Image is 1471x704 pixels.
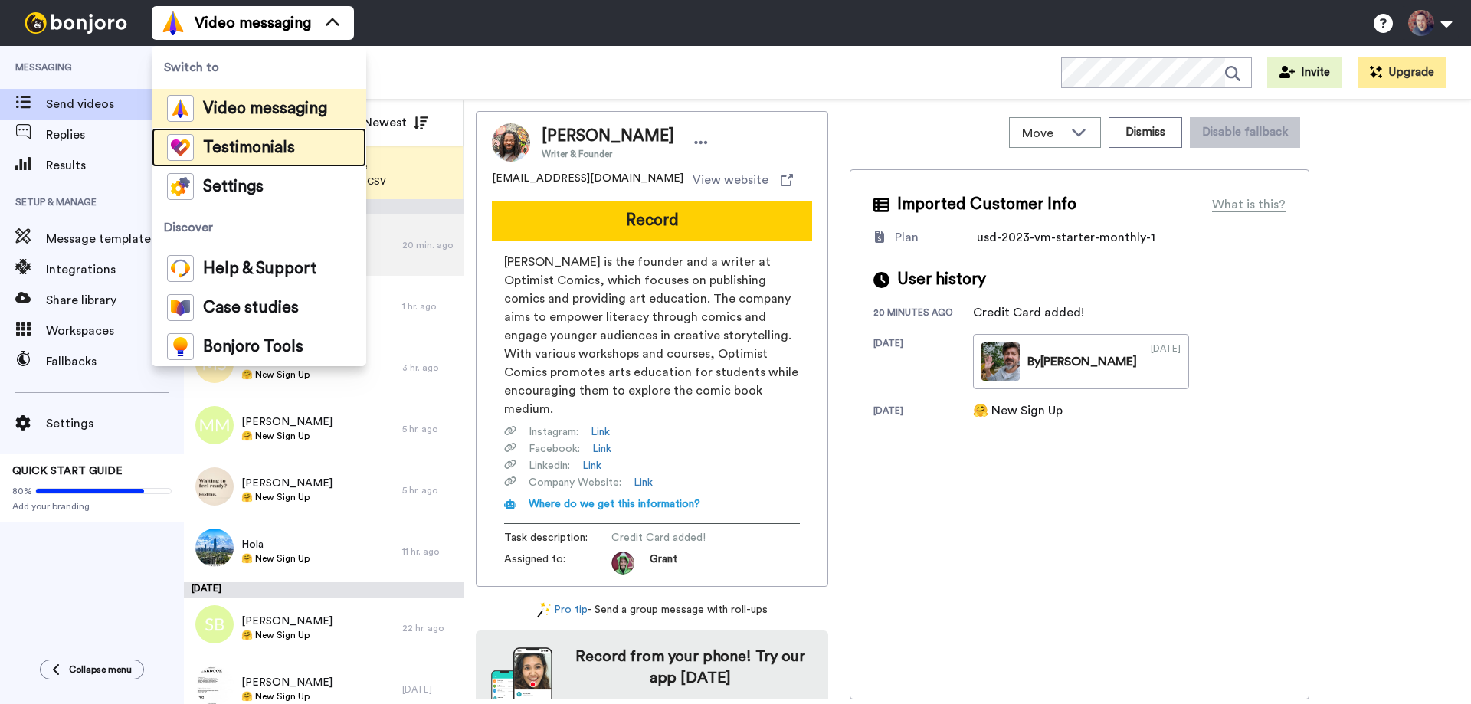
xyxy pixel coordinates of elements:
[241,476,333,491] span: [PERSON_NAME]
[152,288,366,327] a: Case studies
[12,466,123,476] span: QUICK START GUIDE
[1358,57,1446,88] button: Upgrade
[46,95,184,113] span: Send videos
[152,327,366,366] a: Bonjoro Tools
[873,404,973,420] div: [DATE]
[897,193,1076,216] span: Imported Customer Info
[402,300,456,313] div: 1 hr. ago
[634,475,653,490] a: Link
[402,484,456,496] div: 5 hr. ago
[504,552,611,575] span: Assigned to:
[529,499,700,509] span: Where do we get this information?
[1109,117,1182,148] button: Dismiss
[402,423,456,435] div: 5 hr. ago
[873,306,973,322] div: 20 minutes ago
[241,368,333,381] span: 🤗 New Sign Up
[1267,57,1342,88] button: Invite
[195,529,234,567] img: ef397e13-e77d-4d61-b1c7-591afab6eb0f.jpg
[12,485,32,497] span: 80%
[167,255,194,282] img: help-and-support-colored.svg
[152,128,366,167] a: Testimonials
[241,414,333,430] span: [PERSON_NAME]
[1190,117,1300,148] button: Disable fallback
[529,475,621,490] span: Company Website :
[352,107,440,138] button: Newest
[241,430,333,442] span: 🤗 New Sign Up
[542,125,674,148] span: [PERSON_NAME]
[650,552,677,575] span: Grant
[529,441,580,457] span: Facebook :
[1022,124,1063,142] span: Move
[203,339,303,355] span: Bonjoro Tools
[1212,195,1286,214] div: What is this?
[873,337,973,389] div: [DATE]
[241,614,333,629] span: [PERSON_NAME]
[184,582,464,598] div: [DATE]
[241,675,333,690] span: [PERSON_NAME]
[46,260,184,279] span: Integrations
[1151,342,1181,381] div: [DATE]
[203,140,295,156] span: Testimonials
[402,239,456,251] div: 20 min. ago
[203,300,299,316] span: Case studies
[981,342,1020,381] img: 0159f638-df41-425e-817d-3698d527c4a4-thumb.jpg
[152,167,366,206] a: Settings
[18,12,133,34] img: bj-logo-header-white.svg
[582,458,601,473] a: Link
[40,660,144,679] button: Collapse menu
[402,622,456,634] div: 22 hr. ago
[12,500,172,512] span: Add your branding
[537,602,551,618] img: magic-wand.svg
[46,322,184,340] span: Workspaces
[241,629,333,641] span: 🤗 New Sign Up
[167,294,194,321] img: case-study-colored.svg
[46,291,184,309] span: Share library
[241,552,310,565] span: 🤗 New Sign Up
[529,424,578,440] span: Instagram :
[46,352,184,371] span: Fallbacks
[161,11,185,35] img: vm-color.svg
[167,134,194,161] img: tm-color.svg
[476,602,828,618] div: - Send a group message with roll-ups
[542,148,674,160] span: Writer & Founder
[611,530,757,545] span: Credit Card added!
[152,89,366,128] a: Video messaging
[69,663,132,676] span: Collapse menu
[977,231,1155,244] span: usd-2023-vm-starter-monthly-1
[895,228,919,247] div: Plan
[592,441,611,457] a: Link
[402,362,456,374] div: 3 hr. ago
[46,156,184,175] span: Results
[693,171,793,189] a: View website
[195,467,234,506] img: 0e33a042-e01f-4598-8cdc-a89f569b406b.jpg
[591,424,610,440] a: Link
[897,268,986,291] span: User history
[973,401,1063,420] div: 🤗 New Sign Up
[1027,352,1137,371] div: By [PERSON_NAME]
[492,171,683,189] span: [EMAIL_ADDRESS][DOMAIN_NAME]
[167,333,194,360] img: bj-tools-colored.svg
[492,201,812,241] button: Record
[973,334,1189,389] a: By[PERSON_NAME][DATE]
[203,261,316,277] span: Help & Support
[504,253,800,418] span: [PERSON_NAME] is the founder and a writer at Optimist Comics, which focuses on publishing comics ...
[46,414,184,433] span: Settings
[167,95,194,122] img: vm-color.svg
[241,690,333,702] span: 🤗 New Sign Up
[973,303,1084,322] div: Credit Card added!
[46,230,184,248] span: Message template
[492,123,530,162] img: Image of Nate Olison
[46,126,184,144] span: Replies
[195,605,234,643] img: sb.png
[402,545,456,558] div: 11 hr. ago
[241,537,310,552] span: Hola
[195,12,311,34] span: Video messaging
[203,179,264,195] span: Settings
[203,101,327,116] span: Video messaging
[611,552,634,575] img: 3183ab3e-59ed-45f6-af1c-10226f767056-1659068401.jpg
[152,46,366,89] span: Switch to
[152,249,366,288] a: Help & Support
[241,491,333,503] span: 🤗 New Sign Up
[537,602,588,618] a: Pro tip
